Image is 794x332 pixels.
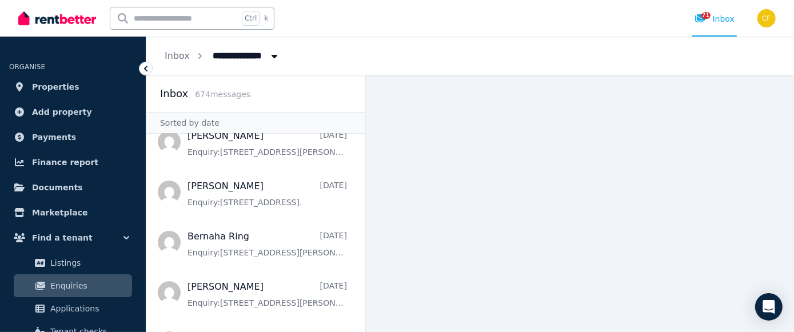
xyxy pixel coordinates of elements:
[695,13,735,25] div: Inbox
[50,279,127,293] span: Enquiries
[195,90,250,99] span: 674 message s
[187,179,347,208] a: [PERSON_NAME][DATE]Enquiry:[STREET_ADDRESS].
[32,181,83,194] span: Documents
[32,80,79,94] span: Properties
[14,297,132,320] a: Applications
[9,63,45,71] span: ORGANISE
[9,75,137,98] a: Properties
[32,130,76,144] span: Payments
[755,293,783,321] div: Open Intercom Messenger
[9,226,137,249] button: Find a tenant
[9,101,137,123] a: Add property
[146,112,365,134] div: Sorted by date
[32,231,93,245] span: Find a tenant
[32,206,87,219] span: Marketplace
[14,274,132,297] a: Enquiries
[32,105,92,119] span: Add property
[187,230,347,258] a: Bernaha Ring[DATE]Enquiry:[STREET_ADDRESS][PERSON_NAME].
[146,37,298,75] nav: Breadcrumb
[18,10,96,27] img: RentBetter
[9,176,137,199] a: Documents
[187,129,347,158] a: [PERSON_NAME][DATE]Enquiry:[STREET_ADDRESS][PERSON_NAME].
[50,256,127,270] span: Listings
[9,151,137,174] a: Finance report
[242,11,260,26] span: Ctrl
[165,50,190,61] a: Inbox
[701,12,711,19] span: 71
[264,14,268,23] span: k
[50,302,127,315] span: Applications
[187,280,347,309] a: [PERSON_NAME][DATE]Enquiry:[STREET_ADDRESS][PERSON_NAME].
[32,155,98,169] span: Finance report
[757,9,776,27] img: Christos Fassoulidis
[160,86,188,102] h2: Inbox
[146,134,365,332] nav: Message list
[9,126,137,149] a: Payments
[14,251,132,274] a: Listings
[9,201,137,224] a: Marketplace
